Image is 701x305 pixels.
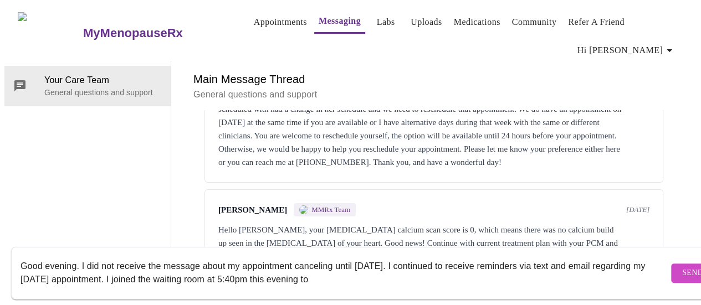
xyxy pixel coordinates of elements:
[44,74,162,87] span: Your Care Team
[21,255,668,291] textarea: Send a message about your appointment
[249,11,311,33] button: Appointments
[218,223,649,263] div: Hello [PERSON_NAME], your [MEDICAL_DATA] calcium scan score is 0, which means there was no calciu...
[449,11,505,33] button: Medications
[314,10,365,34] button: Messaging
[193,70,674,88] h6: Main Message Thread
[4,66,171,106] div: Your Care TeamGeneral questions and support
[218,89,649,169] div: Hi [PERSON_NAME]! I am contacting you about your upcoming appointment on [DATE]. The clinician yo...
[83,26,183,40] h3: MyMenopauseRx
[193,88,674,101] p: General questions and support
[454,14,500,30] a: Medications
[319,13,361,29] a: Messaging
[626,205,649,214] span: [DATE]
[299,205,308,214] img: MMRX
[573,39,680,61] button: Hi [PERSON_NAME]
[406,11,447,33] button: Uploads
[18,12,81,54] img: MyMenopauseRx Logo
[512,14,557,30] a: Community
[368,11,403,33] button: Labs
[564,11,629,33] button: Refer a Friend
[81,14,227,53] a: MyMenopauseRx
[218,205,287,215] span: [PERSON_NAME]
[411,14,442,30] a: Uploads
[508,11,561,33] button: Community
[44,87,162,98] p: General questions and support
[568,14,625,30] a: Refer a Friend
[254,14,307,30] a: Appointments
[577,43,676,58] span: Hi [PERSON_NAME]
[377,14,395,30] a: Labs
[311,205,350,214] span: MMRx Team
